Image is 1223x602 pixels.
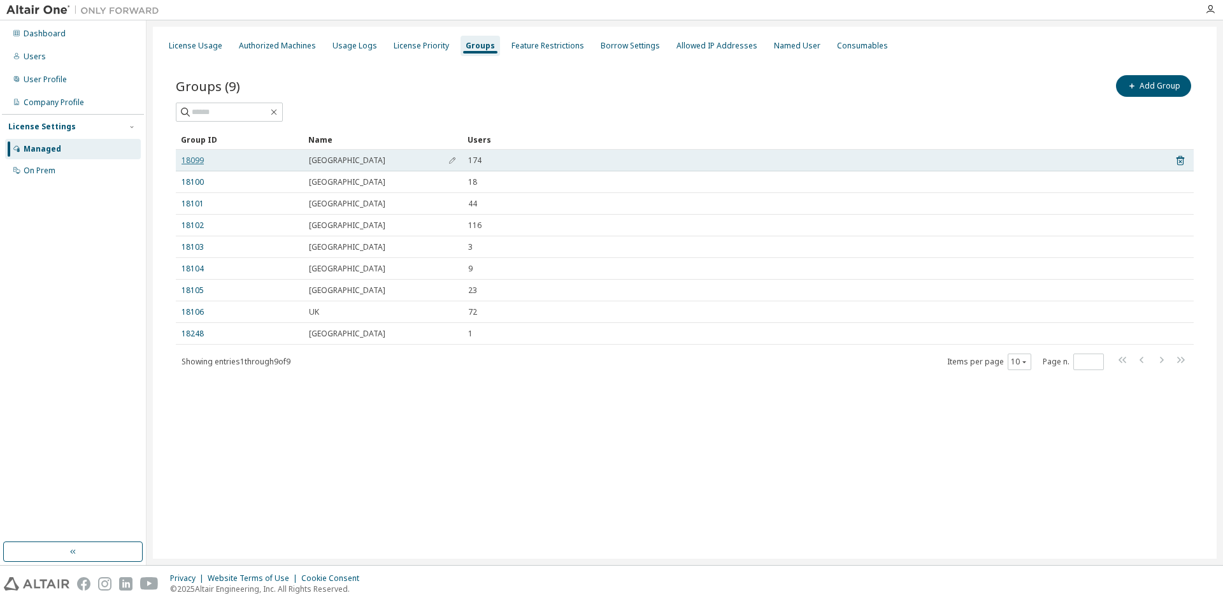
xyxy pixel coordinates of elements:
a: 18106 [182,307,204,317]
div: Usage Logs [333,41,377,51]
img: Altair One [6,4,166,17]
img: altair_logo.svg [4,577,69,591]
a: 18099 [182,155,204,166]
span: 72 [468,307,477,317]
div: License Settings [8,122,76,132]
span: Showing entries 1 through 9 of 9 [182,356,290,367]
span: Items per page [947,354,1031,370]
a: 18100 [182,177,204,187]
span: [GEOGRAPHIC_DATA] [309,329,385,339]
div: Named User [774,41,820,51]
div: Allowed IP Addresses [676,41,757,51]
div: Cookie Consent [301,573,367,584]
a: 18102 [182,220,204,231]
div: Feature Restrictions [511,41,584,51]
div: Users [24,52,46,62]
img: youtube.svg [140,577,159,591]
div: On Prem [24,166,55,176]
p: © 2025 Altair Engineering, Inc. All Rights Reserved. [170,584,367,594]
a: 18101 [182,199,204,209]
div: Privacy [170,573,208,584]
img: linkedin.svg [119,577,132,591]
img: instagram.svg [98,577,111,591]
div: Company Profile [24,97,84,108]
div: Name [308,129,457,150]
span: [GEOGRAPHIC_DATA] [309,285,385,296]
span: Groups (9) [176,77,240,95]
a: 18248 [182,329,204,339]
a: 18104 [182,264,204,274]
div: License Priority [394,41,449,51]
button: Add Group [1116,75,1191,97]
span: 174 [468,155,482,166]
a: 18105 [182,285,204,296]
span: 18 [468,177,477,187]
div: Website Terms of Use [208,573,301,584]
div: Consumables [837,41,888,51]
span: [GEOGRAPHIC_DATA] [309,220,385,231]
span: 44 [468,199,477,209]
span: Page n. [1043,354,1104,370]
div: Managed [24,144,61,154]
span: [GEOGRAPHIC_DATA] [309,155,385,166]
div: User Profile [24,75,67,85]
span: 1 [468,329,473,339]
div: Group ID [181,129,298,150]
span: [GEOGRAPHIC_DATA] [309,199,385,209]
div: License Usage [169,41,222,51]
a: 18103 [182,242,204,252]
div: Users [468,129,1158,150]
span: 116 [468,220,482,231]
button: 10 [1011,357,1028,367]
img: facebook.svg [77,577,90,591]
div: Dashboard [24,29,66,39]
span: [GEOGRAPHIC_DATA] [309,264,385,274]
span: [GEOGRAPHIC_DATA] [309,177,385,187]
span: [GEOGRAPHIC_DATA] [309,242,385,252]
div: Authorized Machines [239,41,316,51]
span: 23 [468,285,477,296]
span: 3 [468,242,473,252]
div: Borrow Settings [601,41,660,51]
div: Groups [466,41,495,51]
span: 9 [468,264,473,274]
span: UK [309,307,319,317]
